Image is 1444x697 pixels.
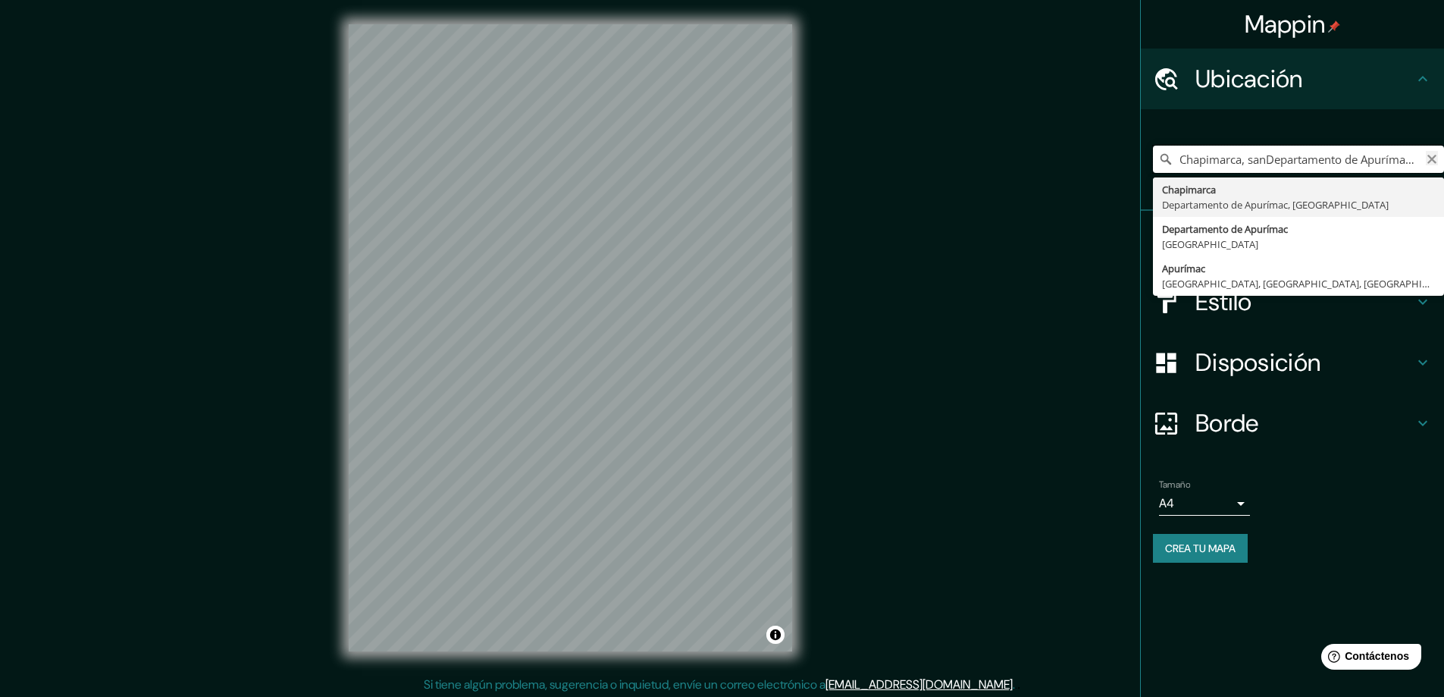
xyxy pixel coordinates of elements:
[1328,20,1340,33] img: pin-icon.png
[1162,183,1216,196] font: Chapimarca
[1141,272,1444,332] div: Estilo
[825,677,1013,692] a: [EMAIL_ADDRESS][DOMAIN_NAME]
[1165,542,1236,555] font: Crea tu mapa
[1309,638,1427,680] iframe: Lanzador de widgets de ayuda
[1159,491,1250,516] div: A4
[1015,676,1017,692] font: .
[424,677,825,692] font: Si tiene algún problema, sugerencia o inquietud, envíe un correo electrónico a
[1153,534,1248,563] button: Crea tu mapa
[1195,347,1320,378] font: Disposición
[1162,237,1258,251] font: [GEOGRAPHIC_DATA]
[766,626,785,644] button: Activar o desactivar atribución
[1162,222,1288,236] font: Departamento de Apurímac
[1141,49,1444,109] div: Ubicación
[1195,286,1252,318] font: Estilo
[1162,198,1389,212] font: Departamento de Apurímac, [GEOGRAPHIC_DATA]
[1153,146,1444,173] input: Elige tu ciudad o zona
[1245,8,1326,40] font: Mappin
[1426,151,1438,165] button: Claro
[1141,332,1444,393] div: Disposición
[1017,676,1020,692] font: .
[1195,407,1259,439] font: Borde
[1141,393,1444,454] div: Borde
[1195,63,1303,95] font: Ubicación
[1013,677,1015,692] font: .
[1159,479,1190,491] font: Tamaño
[1159,495,1174,511] font: A4
[1141,211,1444,272] div: Patas
[349,24,792,651] canvas: Mapa
[1162,262,1205,275] font: Apurímac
